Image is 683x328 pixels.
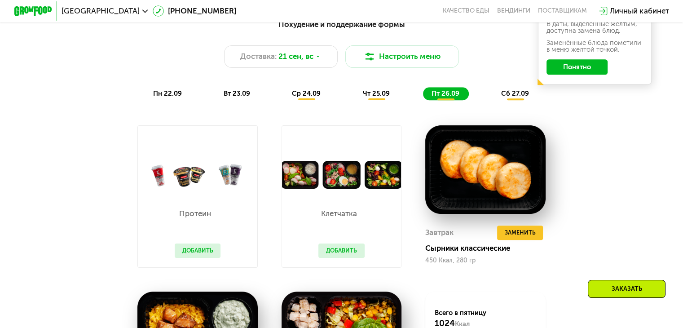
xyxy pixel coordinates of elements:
span: пн 22.09 [153,89,182,98]
button: Понятно [546,59,608,75]
span: [GEOGRAPHIC_DATA] [62,7,140,15]
span: 21 сен, вс [278,51,313,62]
button: Добавить [175,244,221,258]
div: Сырники классические [425,244,553,253]
span: сб 27.09 [501,89,529,98]
div: Заменённые блюда пометили в меню жёлтой точкой. [546,40,643,53]
div: Завтрак [425,226,454,240]
div: Личный кабинет [610,5,669,17]
div: поставщикам [538,7,587,15]
a: Качество еды [443,7,489,15]
div: В даты, выделенные желтым, доступна замена блюд. [546,21,643,34]
div: Похудение и поддержание формы [61,18,622,30]
span: Ккал [455,320,470,328]
p: Клетчатка [318,210,360,217]
span: вт 23.09 [224,89,250,98]
button: Добавить [318,244,365,258]
div: Заказать [588,280,665,298]
span: Доставка: [240,51,277,62]
a: [PHONE_NUMBER] [153,5,236,17]
span: ср 24.09 [292,89,321,98]
p: Протеин [175,210,216,217]
a: Вендинги [497,7,530,15]
button: Настроить меню [345,45,459,68]
button: Заменить [497,226,543,240]
span: пт 26.09 [432,89,459,98]
div: 450 Ккал, 280 гр [425,257,546,264]
span: Заменить [504,228,535,237]
span: чт 25.09 [362,89,389,98]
